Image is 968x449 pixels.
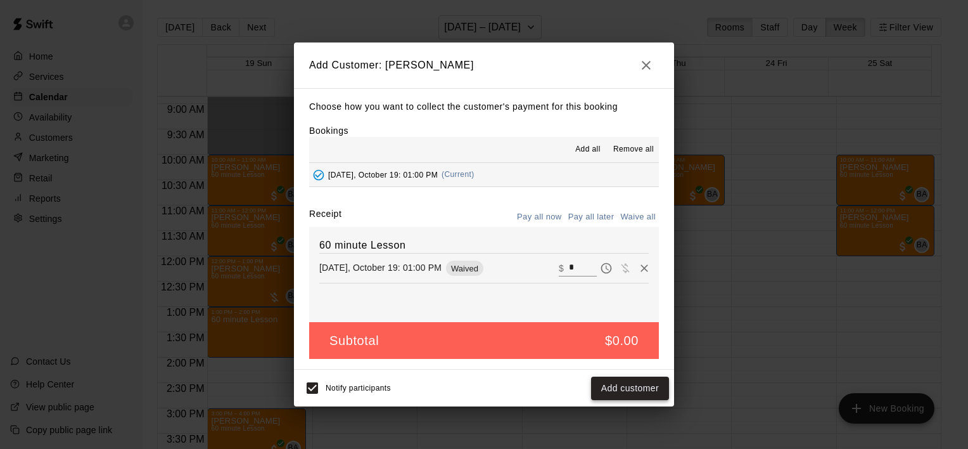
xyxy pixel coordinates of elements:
[559,262,564,275] p: $
[605,332,639,349] h5: $0.00
[309,166,328,185] button: Added - Collect Payment
[294,42,674,88] h2: Add Customer: [PERSON_NAME]
[514,207,565,227] button: Pay all now
[442,170,474,179] span: (Current)
[309,207,341,227] label: Receipt
[319,237,649,254] h6: 60 minute Lesson
[635,259,654,278] button: Remove
[575,143,601,156] span: Add all
[326,384,391,393] span: Notify participants
[309,126,348,136] label: Bookings
[565,207,618,227] button: Pay all later
[329,332,379,349] h5: Subtotal
[613,143,654,156] span: Remove all
[597,262,616,273] span: Pay later
[617,207,659,227] button: Waive all
[616,262,635,273] span: Waive payment
[591,377,669,400] button: Add customer
[319,261,442,274] p: [DATE], October 19: 01:00 PM
[446,264,483,273] span: Waived
[328,170,438,179] span: [DATE], October 19: 01:00 PM
[608,140,659,160] button: Remove all
[309,163,659,186] button: Added - Collect Payment[DATE], October 19: 01:00 PM(Current)
[309,99,659,115] p: Choose how you want to collect the customer's payment for this booking
[568,140,608,160] button: Add all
